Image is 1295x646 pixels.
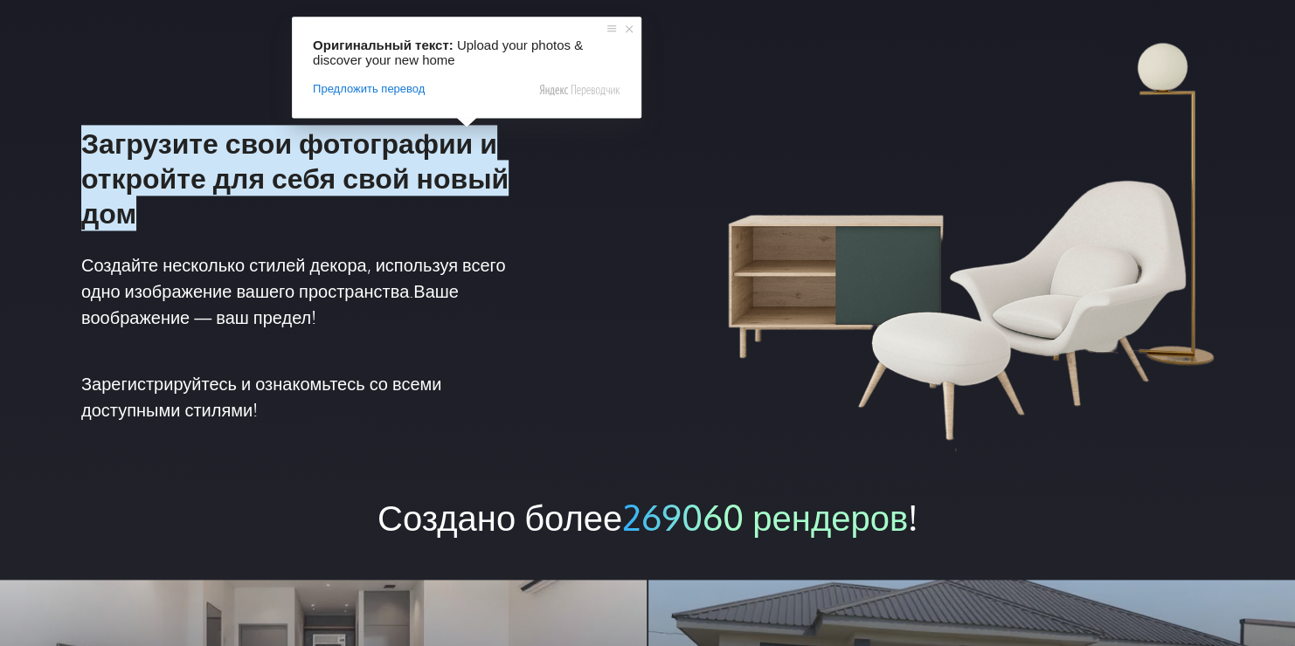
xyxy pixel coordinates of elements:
[313,38,454,52] span: Оригинальный текст:
[81,125,509,230] ya-tr-span: Загрузите свои фотографии и откройте для себя свой новый дом
[377,494,622,538] ya-tr-span: Создано более
[658,42,1214,452] img: диван со шкафом
[81,253,505,302] ya-tr-span: Создайте несколько стилей декора, используя всего одно изображение вашего пространства.
[313,81,425,97] span: Предложить перевод
[622,494,908,538] ya-tr-span: 269060 рендеров
[908,494,918,538] ya-tr-span: !
[313,38,586,67] span: Upload your photos & discover your new home
[81,372,441,421] ya-tr-span: Зарегистрируйтесь и ознакомьтесь со всеми доступными стилями!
